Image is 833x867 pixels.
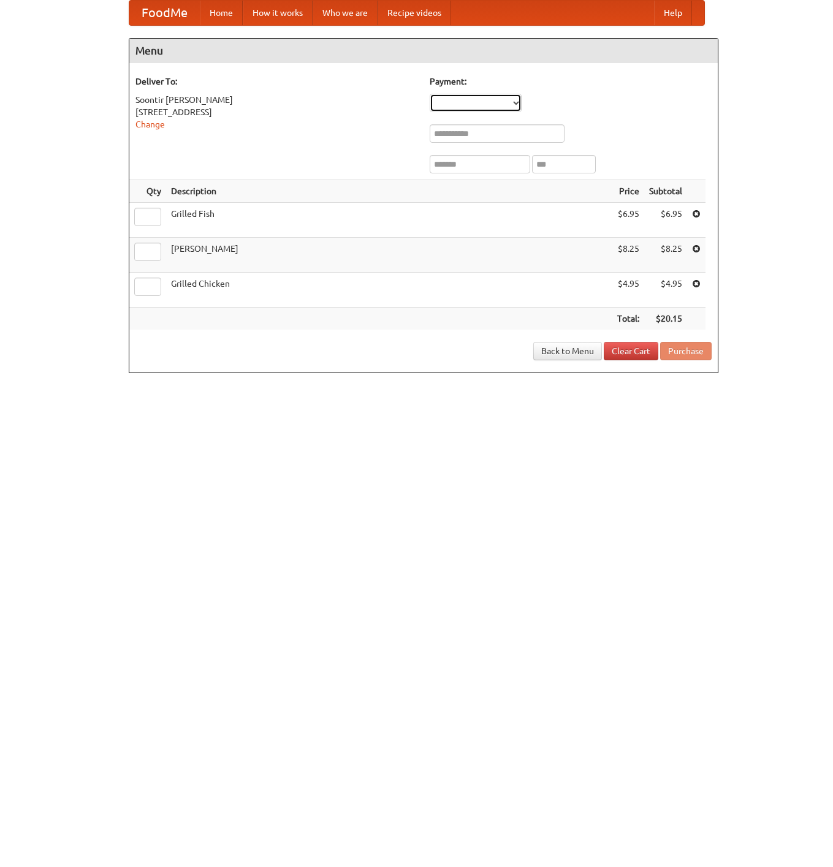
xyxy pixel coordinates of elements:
a: FoodMe [129,1,200,25]
button: Purchase [660,342,712,360]
a: How it works [243,1,313,25]
div: Soontir [PERSON_NAME] [135,94,417,106]
th: Subtotal [644,180,687,203]
a: Clear Cart [604,342,658,360]
th: Price [612,180,644,203]
a: Recipe videos [378,1,451,25]
td: $4.95 [644,273,687,308]
td: [PERSON_NAME] [166,238,612,273]
th: Description [166,180,612,203]
a: Who we are [313,1,378,25]
th: $20.15 [644,308,687,330]
a: Help [654,1,692,25]
h5: Deliver To: [135,75,417,88]
th: Qty [129,180,166,203]
h4: Menu [129,39,718,63]
a: Change [135,119,165,129]
td: $6.95 [644,203,687,238]
a: Home [200,1,243,25]
td: $8.25 [644,238,687,273]
div: [STREET_ADDRESS] [135,106,417,118]
td: $8.25 [612,238,644,273]
th: Total: [612,308,644,330]
td: $6.95 [612,203,644,238]
td: Grilled Chicken [166,273,612,308]
td: $4.95 [612,273,644,308]
h5: Payment: [430,75,712,88]
a: Back to Menu [533,342,602,360]
td: Grilled Fish [166,203,612,238]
